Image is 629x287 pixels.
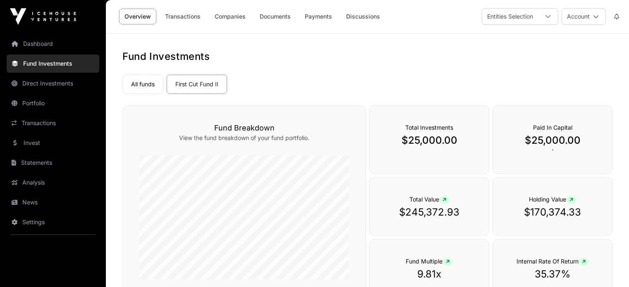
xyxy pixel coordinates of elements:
p: 35.37% [509,268,596,281]
span: Total Value [409,196,450,203]
a: Settings [7,213,99,231]
a: Documents [254,9,296,24]
p: $25,000.00 [509,134,596,147]
span: Total Investments [405,124,453,131]
h1: Fund Investments [122,50,612,63]
div: Entities Selection [482,9,538,24]
a: Discussions [341,9,385,24]
a: Companies [209,9,251,24]
a: Direct Investments [7,74,99,93]
a: All funds [122,75,163,94]
div: ` [493,105,612,174]
a: Payments [299,9,337,24]
a: Transactions [160,9,206,24]
img: Icehouse Ventures Logo [10,8,76,25]
a: Fund Investments [7,55,99,73]
p: $245,372.93 [386,206,472,219]
span: Fund Multiple [406,258,453,265]
a: Dashboard [7,35,99,53]
a: Invest [7,134,99,152]
a: Analysis [7,173,99,192]
button: Account [562,8,606,25]
a: Statements [7,154,99,172]
a: Transactions [7,114,99,132]
span: Holding Value [529,196,576,203]
a: First Cut Fund II [167,75,227,94]
span: Internal Rate Of Return [517,258,589,265]
a: Overview [119,9,156,24]
p: $25,000.00 [386,134,472,147]
h3: Fund Breakdown [139,122,349,134]
p: 9.81x [386,268,472,281]
span: Paid In Capital [533,124,572,131]
a: News [7,193,99,211]
a: Portfolio [7,94,99,112]
p: $170,374.33 [509,206,596,219]
p: View the fund breakdown of your fund portfolio. [139,134,349,142]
